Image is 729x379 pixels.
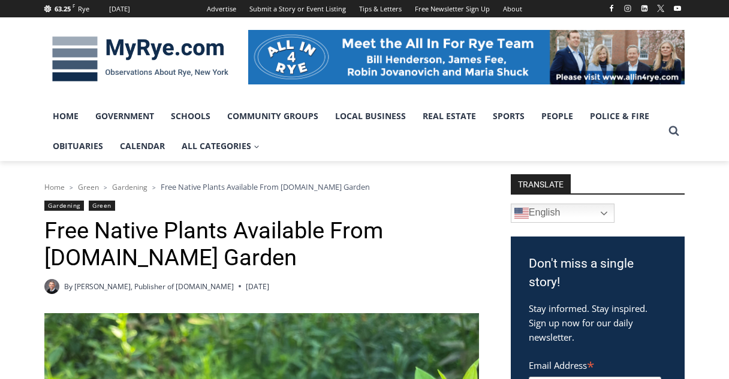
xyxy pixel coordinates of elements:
p: Stay informed. Stay inspired. Sign up now for our daily newsletter. [529,301,667,344]
span: All Categories [182,140,260,153]
a: Real Estate [414,101,484,131]
a: Gardening [44,201,84,211]
button: View Search Form [663,120,685,142]
a: Instagram [620,1,635,16]
a: Facebook [604,1,619,16]
a: English [511,204,614,223]
a: Calendar [112,131,173,161]
nav: Breadcrumbs [44,181,479,193]
a: X [653,1,668,16]
a: Author image [44,279,59,294]
strong: TRANSLATE [511,174,571,193]
a: Green [89,201,115,211]
span: F [73,2,75,9]
img: MyRye.com [44,28,236,90]
a: Sports [484,101,533,131]
a: Schools [162,101,219,131]
img: All in for Rye [248,30,685,84]
a: Home [44,182,65,192]
span: > [70,183,73,192]
a: Community Groups [219,101,327,131]
a: [PERSON_NAME], Publisher of [DOMAIN_NAME] [74,281,234,292]
label: Email Address [529,353,661,375]
time: [DATE] [246,281,269,292]
h3: Don't miss a single story! [529,254,667,292]
a: Home [44,101,87,131]
a: Government [87,101,162,131]
span: > [104,183,107,192]
span: By [64,281,73,292]
a: YouTube [670,1,685,16]
div: [DATE] [109,4,130,14]
div: Rye [78,4,89,14]
a: Linkedin [637,1,652,16]
a: Police & Fire [582,101,658,131]
span: Free Native Plants Available From [DOMAIN_NAME] Garden [161,181,370,192]
a: Gardening [112,182,147,192]
a: All Categories [173,131,268,161]
a: Obituaries [44,131,112,161]
a: Local Business [327,101,414,131]
img: en [514,206,529,220]
span: 63.25 [55,4,71,13]
h1: Free Native Plants Available From [DOMAIN_NAME] Garden [44,217,479,272]
a: People [533,101,582,131]
span: > [152,183,156,192]
a: Green [78,182,99,192]
nav: Primary Navigation [44,101,663,162]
